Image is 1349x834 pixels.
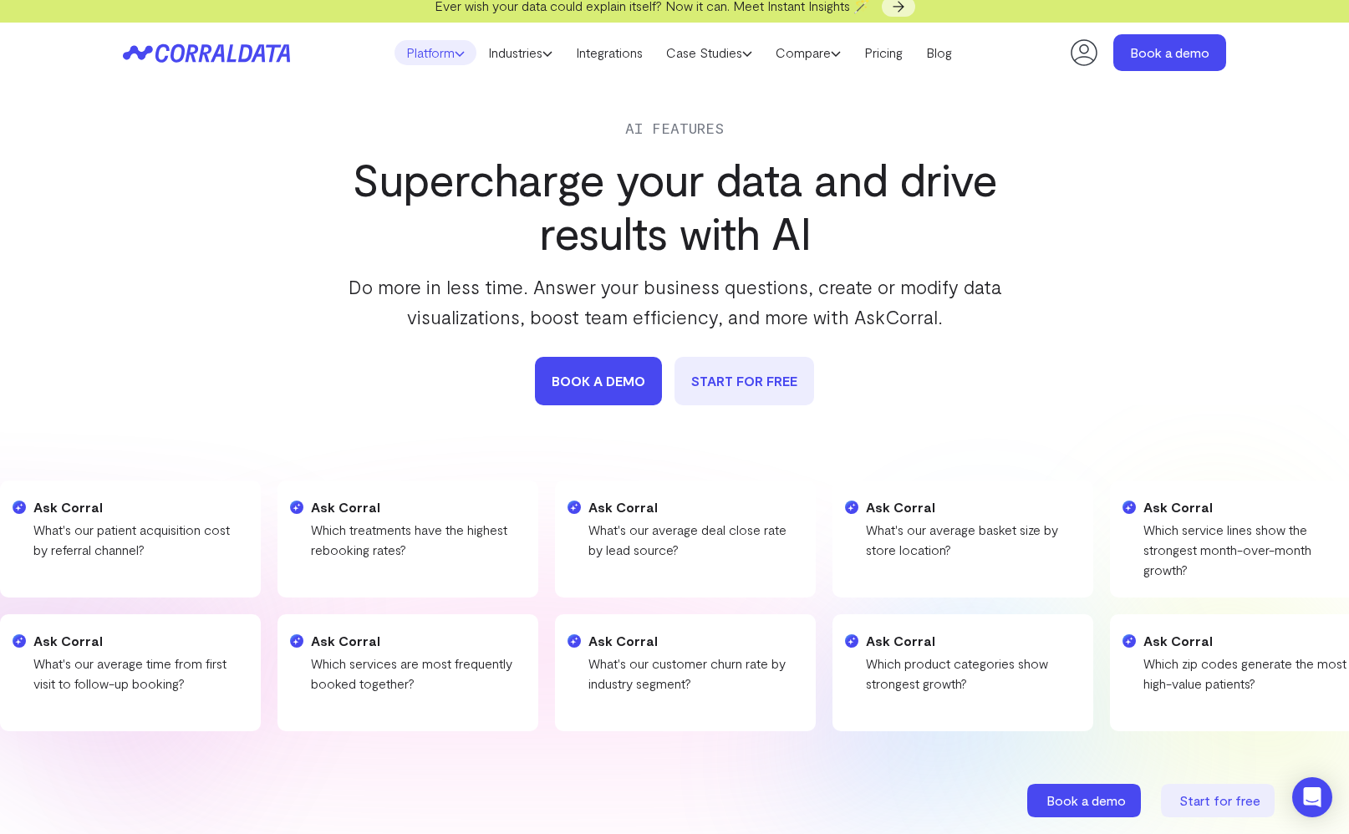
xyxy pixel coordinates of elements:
h4: Ask Corral [607,631,817,651]
p: What's our average deal close rate by lead source? [587,520,797,560]
p: What's our customer acquisition cost trend over time? [52,653,262,694]
h4: Ask Corral [587,497,797,517]
a: Case Studies [654,40,764,65]
a: Pricing [853,40,914,65]
p: What's our inventory turnover rate by category? [884,653,1095,694]
div: Open Intercom Messenger [1292,777,1332,817]
a: Integrations [564,40,654,65]
p: Do more in less time. Answer your business questions, create or modify data visualizations, boost... [333,272,1016,332]
h4: Ask Corral [329,631,540,651]
h4: Ask Corral [884,631,1095,651]
a: Blog [914,40,964,65]
a: Industries [476,40,564,65]
p: What's our average basket size by store location? [864,520,1075,560]
h4: Ask Corral [309,497,520,517]
h1: Supercharge your data and drive results with AI [333,152,1016,259]
h4: Ask Corral [52,631,262,651]
a: book a demo [535,357,662,405]
a: Compare [764,40,853,65]
a: Book a demo [1113,34,1226,71]
p: Which treatments have the highest rebooking rates? [309,520,520,560]
p: What's our sales cycle duration by product type? [607,653,817,694]
h4: Ask Corral [864,497,1075,517]
a: START FOR FREE [674,357,814,405]
h4: Ask Corral [32,497,242,517]
p: Which treatment packages drive highest revenue? [329,653,540,694]
a: Book a demo [1027,784,1144,817]
a: Start for free [1161,784,1278,817]
div: AI Features [333,116,1016,140]
span: Start for free [1179,792,1260,808]
p: What's our patient acquisition cost by referral channel? [32,520,242,560]
span: Book a demo [1046,792,1126,808]
a: Platform [395,40,476,65]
